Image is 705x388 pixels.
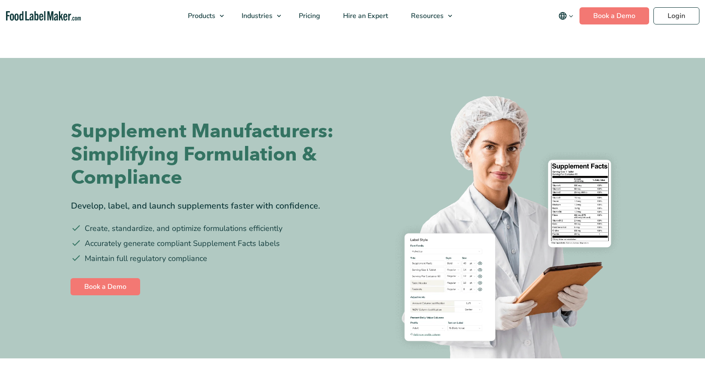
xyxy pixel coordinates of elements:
[185,11,216,21] span: Products
[71,223,346,234] li: Create, standardize, and optimize formulations efficiently
[71,120,346,189] h1: Supplement Manufacturers: Simplifying Formulation & Compliance
[71,253,346,264] li: Maintain full regulatory compliance
[70,278,140,295] a: Book a Demo
[296,11,321,21] span: Pricing
[239,11,273,21] span: Industries
[340,11,389,21] span: Hire an Expert
[653,7,699,24] a: Login
[579,7,649,24] a: Book a Demo
[71,238,346,249] li: Accurately generate compliant Supplement Facts labels
[408,11,444,21] span: Resources
[71,200,346,212] div: Develop, label, and launch supplements faster with confidence.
